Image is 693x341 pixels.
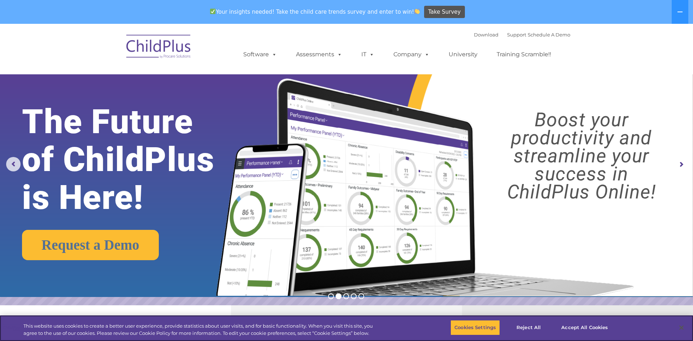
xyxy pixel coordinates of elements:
a: Software [236,47,284,62]
a: Schedule A Demo [528,32,570,38]
a: University [441,47,485,62]
a: Training Scramble!! [489,47,558,62]
a: Support [507,32,526,38]
a: Request a Demo [22,230,159,260]
span: Your insights needed! Take the child care trends survey and enter to win! [207,5,423,19]
span: Phone number [100,77,131,83]
img: ChildPlus by Procare Solutions [123,30,195,66]
a: Take Survey [424,6,465,18]
button: Reject All [506,320,551,335]
button: Accept All Cookies [557,320,612,335]
span: Take Survey [428,6,461,18]
button: Cookies Settings [450,320,500,335]
rs-layer: The Future of ChildPlus is Here! [22,103,243,217]
font: | [474,32,570,38]
span: Last name [100,48,122,53]
a: Download [474,32,498,38]
a: Assessments [289,47,349,62]
img: ✅ [210,9,215,14]
button: Close [674,320,689,336]
img: 👏 [414,9,420,14]
a: IT [354,47,382,62]
rs-layer: Boost your productivity and streamline your success in ChildPlus Online! [479,111,684,201]
a: Company [386,47,437,62]
div: This website uses cookies to create a better user experience, provide statistics about user visit... [23,323,381,337]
